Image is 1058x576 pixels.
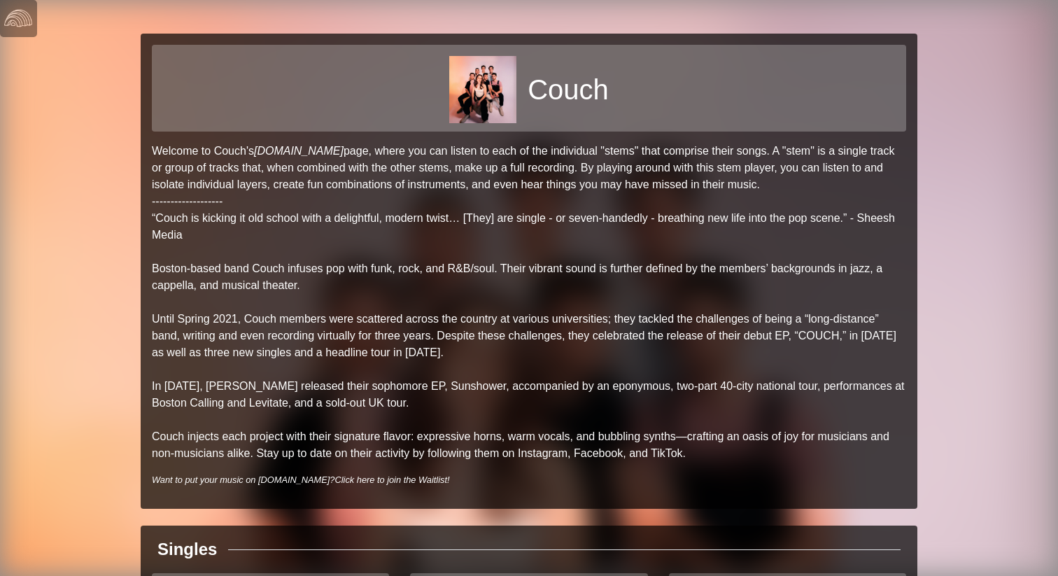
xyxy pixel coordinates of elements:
a: Click here to join the Waitlist! [334,475,449,485]
h1: Couch [528,73,609,106]
p: Welcome to Couch's page, where you can listen to each of the individual "stems" that comprise the... [152,143,906,462]
img: logo-white-4c48a5e4bebecaebe01ca5a9d34031cfd3d4ef9ae749242e8c4bf12ef99f53e8.png [4,4,32,32]
div: Singles [157,537,217,562]
img: 0b9ba5677a9dcdb81f0e6bf23345a38f5e1a363bb4420db7fe2df4c5b995abe8.jpg [449,56,516,123]
a: [DOMAIN_NAME] [254,145,344,157]
i: Want to put your music on [DOMAIN_NAME]? [152,475,450,485]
